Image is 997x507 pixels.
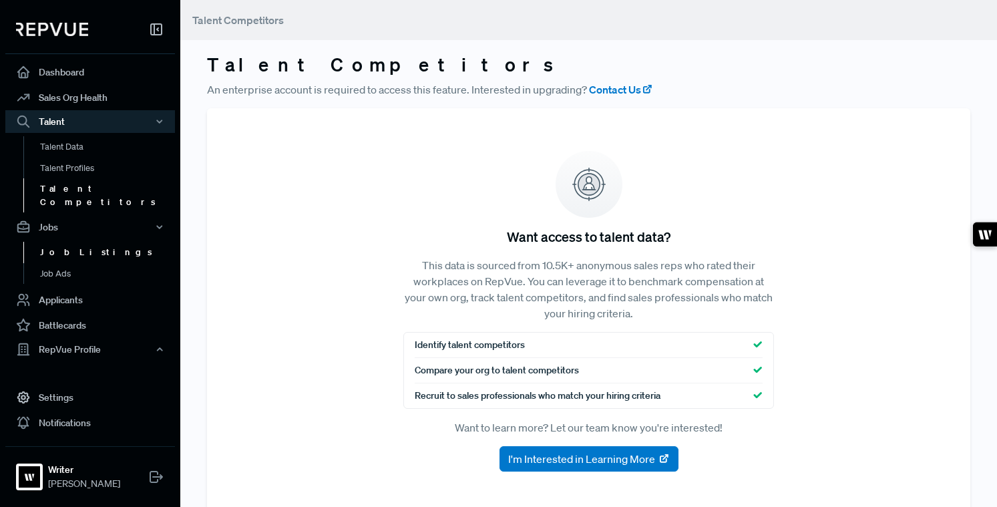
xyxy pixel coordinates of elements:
[5,446,175,496] a: WriterWriter[PERSON_NAME]
[415,363,579,377] span: Compare your org to talent competitors
[192,13,284,27] span: Talent Competitors
[48,477,120,491] span: [PERSON_NAME]
[5,216,175,238] button: Jobs
[507,228,670,244] h5: Want access to talent data?
[23,136,193,158] a: Talent Data
[23,242,193,263] a: Job Listings
[207,81,970,98] p: An enterprise account is required to access this feature. Interested in upgrading?
[48,463,120,477] strong: Writer
[5,338,175,361] button: RepVue Profile
[415,338,525,352] span: Identify talent competitors
[403,257,775,321] p: This data is sourced from 10.5K+ anonymous sales reps who rated their workplaces on RepVue. You c...
[508,451,655,467] span: I'm Interested in Learning More
[5,385,175,410] a: Settings
[589,81,653,98] a: Contact Us
[5,59,175,85] a: Dashboard
[5,110,175,133] button: Talent
[5,287,175,313] a: Applicants
[5,410,175,436] a: Notifications
[23,158,193,179] a: Talent Profiles
[19,466,40,488] img: Writer
[403,419,775,436] p: Want to learn more? Let our team know you're interested!
[500,446,678,472] button: I'm Interested in Learning More
[16,23,88,36] img: RepVue
[23,178,193,212] a: Talent Competitors
[415,389,660,403] span: Recruit to sales professionals who match your hiring criteria
[207,53,970,76] h3: Talent Competitors
[5,85,175,110] a: Sales Org Health
[23,263,193,285] a: Job Ads
[5,313,175,338] a: Battlecards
